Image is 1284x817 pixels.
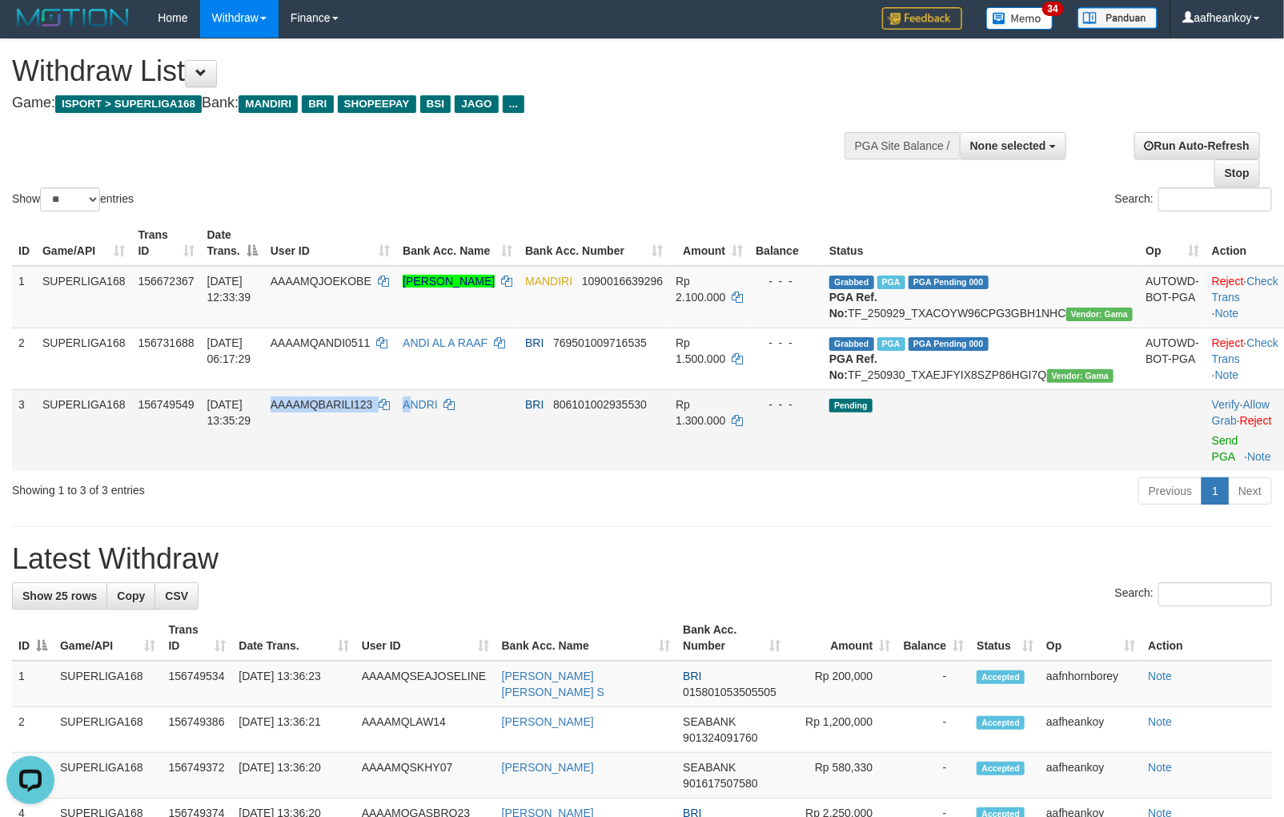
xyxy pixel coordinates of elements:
span: CSV [165,590,188,602]
span: ... [503,95,524,113]
th: User ID: activate to sort column ascending [355,615,496,661]
td: AUTOWD-BOT-PGA [1139,328,1206,389]
a: Note [1149,715,1173,728]
td: Rp 1,200,000 [787,707,897,753]
a: Reject [1240,414,1272,427]
th: Status [823,220,1139,266]
span: None selected [970,139,1046,152]
span: 156731688 [138,336,195,349]
b: PGA Ref. No: [829,291,877,320]
th: Op: activate to sort column ascending [1040,615,1142,661]
th: Amount: activate to sort column ascending [787,615,897,661]
select: Showentries [40,187,100,211]
span: Grabbed [829,337,874,351]
label: Search: [1115,582,1272,606]
td: 2 [12,707,54,753]
td: 1 [12,661,54,707]
td: AUTOWD-BOT-PGA [1139,266,1206,328]
div: - - - [756,335,817,351]
a: Copy [106,582,155,610]
td: SUPERLIGA168 [36,266,132,328]
a: [PERSON_NAME] [403,275,495,288]
a: Check Trans [1212,275,1278,304]
th: Action [1142,615,1273,661]
span: Accepted [977,670,1025,684]
th: Bank Acc. Number: activate to sort column ascending [519,220,669,266]
td: SUPERLIGA168 [36,328,132,389]
span: BRI [525,336,544,349]
span: BSI [420,95,451,113]
td: aafheankoy [1040,707,1142,753]
a: Send PGA [1212,434,1238,463]
span: AAAAMQANDI0511 [271,336,371,349]
td: TF_250929_TXACOYW96CPG3GBH1NHC [823,266,1139,328]
span: BRI [302,95,333,113]
h1: Withdraw List [12,55,840,87]
th: Status: activate to sort column ascending [970,615,1040,661]
td: [DATE] 13:36:21 [232,707,355,753]
span: Rp 2.100.000 [676,275,725,304]
button: None selected [960,132,1066,159]
th: Trans ID: activate to sort column ascending [132,220,201,266]
a: Allow Grab [1212,398,1270,427]
td: - [897,707,970,753]
td: AAAAMQSEAJOSELINE [355,661,496,707]
span: 156749549 [138,398,195,411]
span: Accepted [977,716,1025,730]
div: - - - [756,396,817,413]
a: [PERSON_NAME] [502,715,594,728]
th: ID: activate to sort column descending [12,615,54,661]
th: Date Trans.: activate to sort column ascending [232,615,355,661]
a: Verify [1212,398,1240,411]
td: 156749386 [162,707,232,753]
a: Note [1247,450,1271,463]
td: - [897,661,970,707]
a: ANDRI [403,398,438,411]
th: ID [12,220,36,266]
span: BRI [683,670,701,682]
span: Copy 901617507580 to clipboard [683,777,757,790]
h1: Latest Withdraw [12,543,1272,575]
span: SEABANK [683,761,736,774]
a: 1 [1202,477,1229,505]
span: JAGO [455,95,498,113]
span: AAAAMQJOEKOBE [271,275,371,288]
td: Rp 580,330 [787,753,897,799]
th: Amount: activate to sort column ascending [669,220,749,266]
a: Note [1149,670,1173,682]
span: Copy 901324091760 to clipboard [683,731,757,744]
td: SUPERLIGA168 [54,707,162,753]
a: Show 25 rows [12,582,107,610]
td: [DATE] 13:36:23 [232,661,355,707]
td: 2 [12,328,36,389]
th: Trans ID: activate to sort column ascending [162,615,232,661]
div: PGA Site Balance / [845,132,960,159]
span: Copy [117,590,145,602]
th: Op: activate to sort column ascending [1139,220,1206,266]
a: Previous [1138,477,1202,505]
img: MOTION_logo.png [12,6,134,30]
label: Search: [1115,187,1272,211]
th: Bank Acc. Number: activate to sort column ascending [676,615,787,661]
span: Pending [829,399,873,413]
img: Feedback.jpg [882,7,962,30]
a: ANDI AL A RAAF [403,336,488,349]
td: 3 [12,389,36,471]
span: SHOPEEPAY [338,95,416,113]
span: BRI [525,398,544,411]
span: ISPORT > SUPERLIGA168 [55,95,202,113]
td: 156749534 [162,661,232,707]
td: TF_250930_TXAEJFYIX8SZP86HGI7Q [823,328,1139,389]
div: - - - [756,273,817,289]
img: Button%20Memo.svg [986,7,1053,30]
span: Rp 1.500.000 [676,336,725,365]
a: [PERSON_NAME] [PERSON_NAME] S [502,670,604,698]
a: Stop [1214,159,1260,187]
span: MANDIRI [525,275,572,288]
a: Note [1215,307,1239,320]
th: Game/API: activate to sort column ascending [36,220,132,266]
div: Showing 1 to 3 of 3 entries [12,476,523,498]
td: 156749372 [162,753,232,799]
span: Copy 015801053505505 to clipboard [683,686,776,698]
h4: Game: Bank: [12,95,840,111]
